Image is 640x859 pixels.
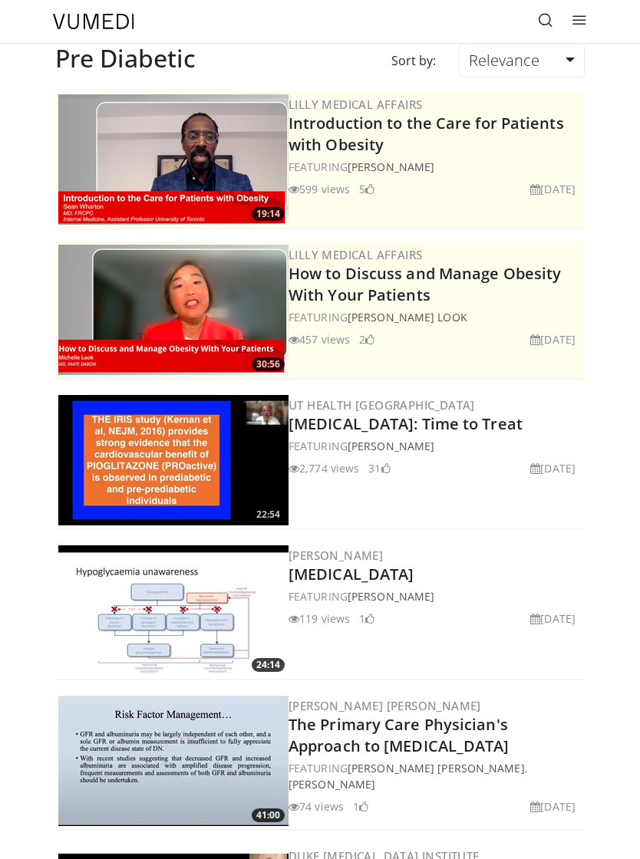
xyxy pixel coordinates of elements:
[58,245,289,375] img: c98a6a29-1ea0-4bd5-8cf5-4d1e188984a7.png.300x170_q85_crop-smart_upscale.png
[252,508,285,522] span: 22:54
[289,798,344,815] li: 74 views
[530,181,576,197] li: [DATE]
[348,589,434,604] a: [PERSON_NAME]
[252,658,285,672] span: 24:14
[289,438,582,454] div: FEATURING
[289,309,582,325] div: FEATURING
[348,761,525,775] a: [PERSON_NAME] [PERSON_NAME]
[289,247,422,262] a: Lilly Medical Affairs
[58,395,289,525] img: c860d976-d1d0-413c-90fa-b824a12bb0a3.300x170_q85_crop-smart_upscale.jpg
[289,698,481,713] a: [PERSON_NAME] [PERSON_NAME]
[359,611,374,627] li: 1
[530,611,576,627] li: [DATE]
[58,245,289,375] a: 30:56
[289,159,582,175] div: FEATURING
[530,331,576,347] li: [DATE]
[58,696,289,826] a: 41:00
[289,564,414,584] a: [MEDICAL_DATA]
[289,460,359,476] li: 2,774 views
[289,777,375,792] a: [PERSON_NAME]
[55,44,196,73] h2: Pre Diabetic
[530,798,576,815] li: [DATE]
[289,331,350,347] li: 457 views
[58,94,289,225] img: acc2e291-ced4-4dd5-b17b-d06994da28f3.png.300x170_q85_crop-smart_upscale.png
[58,545,289,676] a: 24:14
[359,181,374,197] li: 5
[348,160,434,174] a: [PERSON_NAME]
[353,798,368,815] li: 1
[530,460,576,476] li: [DATE]
[289,760,582,792] div: FEATURING ,
[289,588,582,604] div: FEATURING
[58,545,289,676] img: ce752ea5-d0e8-4ca2-940f-51644e253cc7.300x170_q85_crop-smart_upscale.jpg
[348,439,434,453] a: [PERSON_NAME]
[289,714,510,756] a: The Primary Care Physician's Approach to [MEDICAL_DATA]
[469,50,539,71] span: Relevance
[348,310,467,324] a: [PERSON_NAME] Look
[252,808,285,822] span: 41:00
[58,94,289,225] a: 19:14
[289,413,523,434] a: [MEDICAL_DATA]: Time to Treat
[252,207,285,221] span: 19:14
[289,113,564,155] a: Introduction to the Care for Patients with Obesity
[380,44,447,77] div: Sort by:
[368,460,390,476] li: 31
[289,548,383,563] a: [PERSON_NAME]
[289,97,422,112] a: Lilly Medical Affairs
[53,14,134,29] img: VuMedi Logo
[252,357,285,371] span: 30:56
[289,611,350,627] li: 119 views
[58,696,289,826] img: ac83f86e-3a65-46a0-9cdb-041277bfc5d0.300x170_q85_crop-smart_upscale.jpg
[289,397,475,413] a: UT Health [GEOGRAPHIC_DATA]
[289,263,561,305] a: How to Discuss and Manage Obesity With Your Patients
[459,44,585,77] a: Relevance
[359,331,374,347] li: 2
[58,395,289,525] a: 22:54
[289,181,350,197] li: 599 views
